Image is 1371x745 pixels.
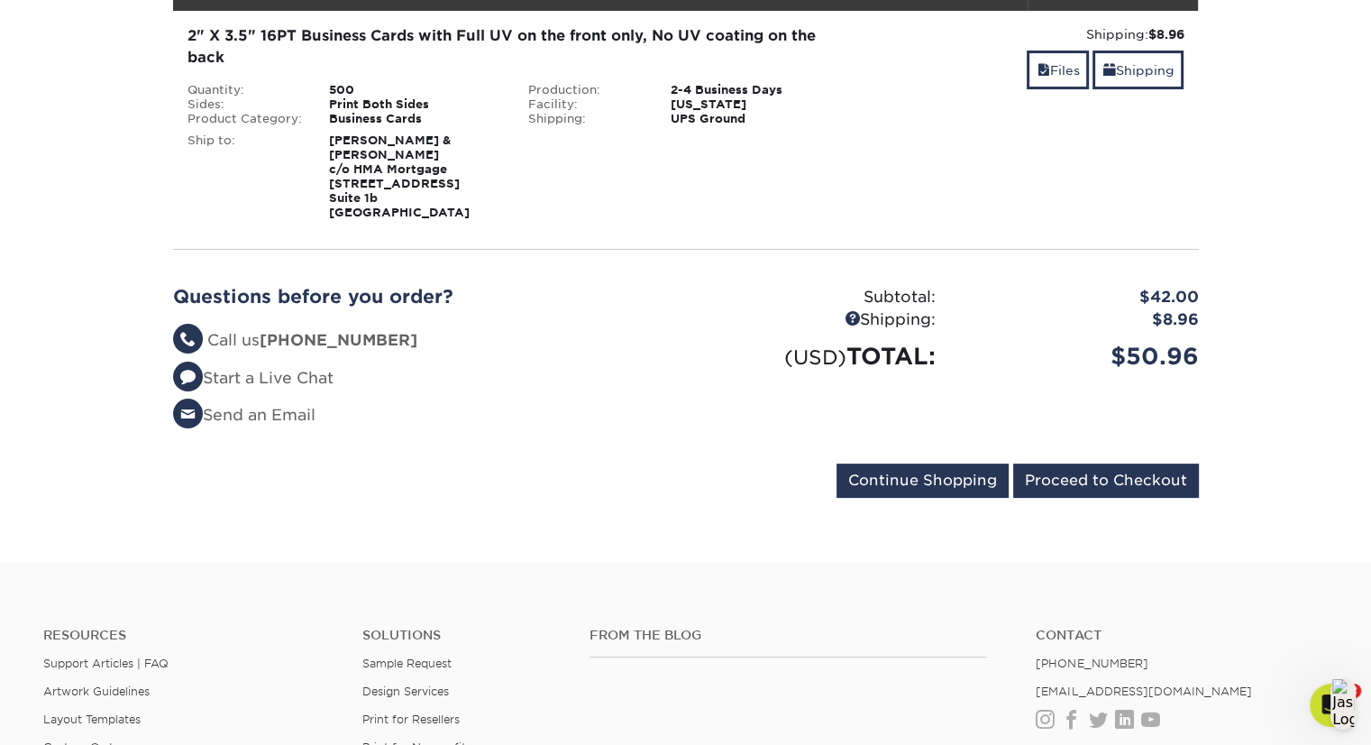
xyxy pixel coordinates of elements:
[260,331,417,349] strong: [PHONE_NUMBER]
[5,690,153,739] iframe: Google Customer Reviews
[362,628,563,643] h4: Solutions
[515,83,657,97] div: Production:
[173,369,334,387] a: Start a Live Chat
[686,286,949,309] div: Subtotal:
[949,286,1212,309] div: $42.00
[1310,684,1353,727] iframe: Intercom live chat
[590,628,987,643] h4: From the Blog
[173,406,315,424] a: Send an Email
[315,83,515,97] div: 500
[187,25,843,69] div: 2" X 3.5" 16PT Business Cards with Full UV on the front only, No UV coating on the back
[657,97,856,112] div: [US_STATE]
[362,685,449,698] a: Design Services
[174,112,316,126] div: Product Category:
[1102,63,1115,78] span: shipping
[870,25,1184,43] div: Shipping:
[1092,51,1184,89] a: Shipping
[1013,464,1199,498] input: Proceed to Checkout
[315,112,515,126] div: Business Cards
[315,97,515,112] div: Print Both Sides
[1147,27,1184,41] strong: $8.96
[1027,51,1089,89] a: Files
[949,339,1212,373] div: $50.96
[329,133,470,219] strong: [PERSON_NAME] & [PERSON_NAME] c/o HMA Mortgage [STREET_ADDRESS] Suite 1b [GEOGRAPHIC_DATA]
[43,657,169,670] a: Support Articles | FAQ
[43,628,335,643] h4: Resources
[1037,63,1049,78] span: files
[686,339,949,373] div: TOTAL:
[174,83,316,97] div: Quantity:
[515,112,657,126] div: Shipping:
[657,112,856,126] div: UPS Ground
[174,133,316,220] div: Ship to:
[657,83,856,97] div: 2-4 Business Days
[1036,628,1328,643] a: Contact
[173,286,672,308] h2: Questions before you order?
[1036,657,1147,670] a: [PHONE_NUMBER]
[362,713,460,726] a: Print for Resellers
[515,97,657,112] div: Facility:
[173,329,672,353] li: Call us
[784,345,846,369] small: (USD)
[686,308,949,332] div: Shipping:
[836,464,1009,498] input: Continue Shopping
[949,308,1212,332] div: $8.96
[43,685,150,698] a: Artwork Guidelines
[1036,685,1251,698] a: [EMAIL_ADDRESS][DOMAIN_NAME]
[174,97,316,112] div: Sides:
[362,657,452,670] a: Sample Request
